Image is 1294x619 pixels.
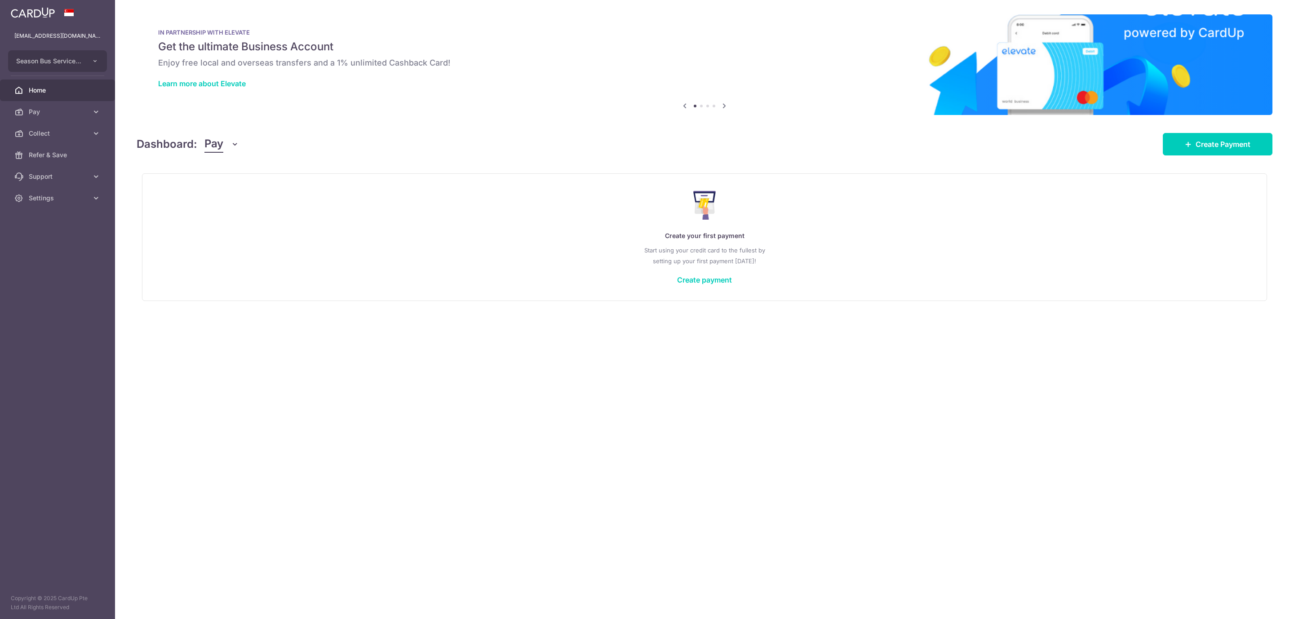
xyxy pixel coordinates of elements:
[11,7,55,18] img: CardUp
[160,230,1249,241] p: Create your first payment
[158,40,1251,54] h5: Get the ultimate Business Account
[29,172,88,181] span: Support
[204,136,239,153] button: Pay
[137,136,197,152] h4: Dashboard:
[29,86,88,95] span: Home
[137,14,1272,115] img: Renovation banner
[158,79,246,88] a: Learn more about Elevate
[16,57,83,66] span: Season Bus Services Co Pte Ltd-SAS
[693,191,716,220] img: Make Payment
[14,31,101,40] p: [EMAIL_ADDRESS][DOMAIN_NAME]
[1163,133,1272,155] a: Create Payment
[204,136,223,153] span: Pay
[29,107,88,116] span: Pay
[677,275,732,284] a: Create payment
[158,29,1251,36] p: IN PARTNERSHIP WITH ELEVATE
[29,194,88,203] span: Settings
[8,50,107,72] button: Season Bus Services Co Pte Ltd-SAS
[29,129,88,138] span: Collect
[158,57,1251,68] h6: Enjoy free local and overseas transfers and a 1% unlimited Cashback Card!
[29,150,88,159] span: Refer & Save
[160,245,1249,266] p: Start using your credit card to the fullest by setting up your first payment [DATE]!
[1196,139,1250,150] span: Create Payment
